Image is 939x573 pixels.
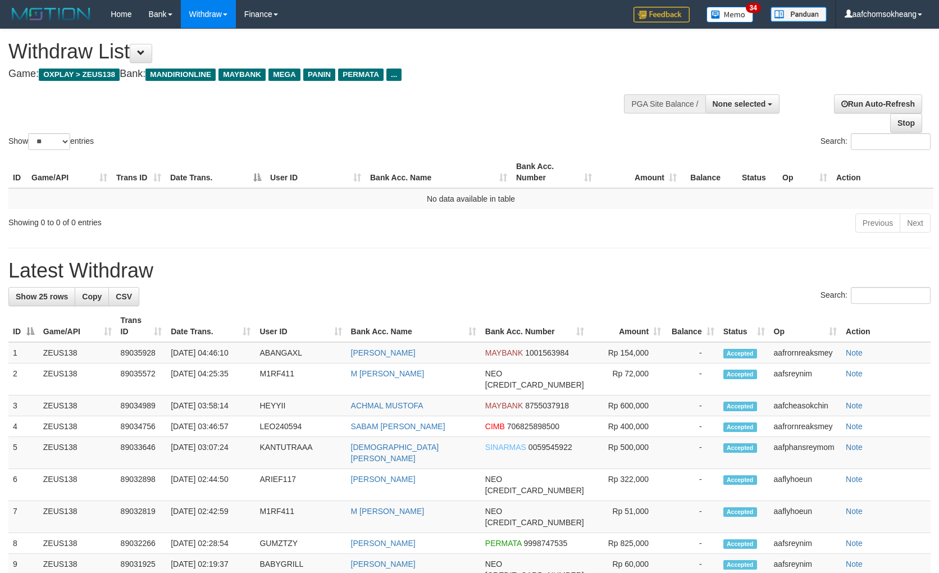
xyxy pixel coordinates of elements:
[255,533,346,554] td: GUMZTZY
[769,342,842,363] td: aafrornreaksmey
[846,475,863,484] a: Note
[524,539,568,548] span: Copy 9998747535 to clipboard
[596,156,681,188] th: Amount: activate to sort column ascending
[512,156,596,188] th: Bank Acc. Number: activate to sort column ascending
[485,518,584,527] span: Copy 5859459280659524 to clipboard
[8,416,39,437] td: 4
[347,310,481,342] th: Bank Acc. Name: activate to sort column ascending
[769,363,842,395] td: aafsreynim
[351,422,445,431] a: SABAM [PERSON_NAME]
[8,188,933,209] td: No data available in table
[706,7,754,22] img: Button%20Memo.svg
[485,348,523,357] span: MAYBANK
[485,486,584,495] span: Copy 5859459164284373 to clipboard
[851,287,931,304] input: Search:
[108,287,139,306] a: CSV
[75,287,109,306] a: Copy
[900,213,931,233] a: Next
[719,310,769,342] th: Status: activate to sort column ascending
[338,69,384,81] span: PERMATA
[351,348,416,357] a: [PERSON_NAME]
[589,395,665,416] td: Rp 600,000
[351,369,425,378] a: M [PERSON_NAME]
[39,69,120,81] span: OXPLAY > ZEUS138
[589,437,665,469] td: Rp 500,000
[507,422,559,431] span: Copy 706825898500 to clipboard
[166,416,255,437] td: [DATE] 03:46:57
[351,443,439,463] a: [DEMOGRAPHIC_DATA][PERSON_NAME]
[846,369,863,378] a: Note
[525,401,569,410] span: Copy 8755037918 to clipboard
[8,6,94,22] img: MOTION_logo.png
[528,443,572,452] span: Copy 0059545922 to clipboard
[665,310,719,342] th: Balance: activate to sort column ascending
[846,539,863,548] a: Note
[82,292,102,301] span: Copy
[255,363,346,395] td: M1RF411
[665,437,719,469] td: -
[624,94,705,113] div: PGA Site Balance /
[665,342,719,363] td: -
[589,310,665,342] th: Amount: activate to sort column ascending
[723,443,757,453] span: Accepted
[386,69,402,81] span: ...
[769,395,842,416] td: aafcheasokchin
[769,437,842,469] td: aafphansreymom
[665,416,719,437] td: -
[116,416,167,437] td: 89034756
[8,287,75,306] a: Show 25 rows
[846,422,863,431] a: Note
[851,133,931,150] input: Search:
[28,133,70,150] select: Showentries
[723,560,757,570] span: Accepted
[255,437,346,469] td: KANTUTRAAA
[8,395,39,416] td: 3
[351,560,416,569] a: [PERSON_NAME]
[166,437,255,469] td: [DATE] 03:07:24
[116,342,167,363] td: 89035928
[846,401,863,410] a: Note
[27,156,112,188] th: Game/API: activate to sort column ascending
[681,156,737,188] th: Balance
[769,310,842,342] th: Op: activate to sort column ascending
[166,156,266,188] th: Date Trans.: activate to sort column descending
[8,363,39,395] td: 2
[39,416,116,437] td: ZEUS138
[351,401,423,410] a: ACHMAL MUSTOFA
[166,395,255,416] td: [DATE] 03:58:14
[166,501,255,533] td: [DATE] 02:42:59
[8,212,383,228] div: Showing 0 to 0 of 0 entries
[351,475,416,484] a: [PERSON_NAME]
[8,156,27,188] th: ID
[145,69,216,81] span: MANDIRIONLINE
[841,310,931,342] th: Action
[166,363,255,395] td: [DATE] 04:25:35
[589,469,665,501] td: Rp 322,000
[8,342,39,363] td: 1
[485,443,526,452] span: SINARMAS
[112,156,166,188] th: Trans ID: activate to sort column ascending
[39,395,116,416] td: ZEUS138
[39,363,116,395] td: ZEUS138
[846,443,863,452] a: Note
[8,133,94,150] label: Show entries
[485,369,502,378] span: NEO
[485,507,502,516] span: NEO
[255,416,346,437] td: LEO240594
[821,287,931,304] label: Search:
[846,507,863,516] a: Note
[589,342,665,363] td: Rp 154,000
[351,507,425,516] a: M [PERSON_NAME]
[746,3,761,13] span: 34
[116,310,167,342] th: Trans ID: activate to sort column ascending
[8,40,615,63] h1: Withdraw List
[769,469,842,501] td: aaflyhoeun
[723,349,757,358] span: Accepted
[116,437,167,469] td: 89033646
[485,560,502,569] span: NEO
[713,99,766,108] span: None selected
[665,501,719,533] td: -
[723,539,757,549] span: Accepted
[589,416,665,437] td: Rp 400,000
[737,156,778,188] th: Status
